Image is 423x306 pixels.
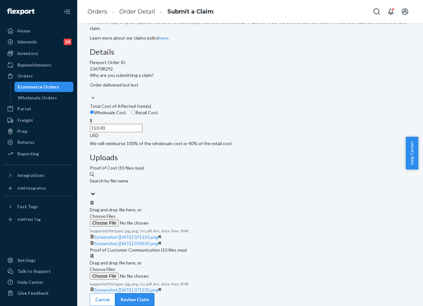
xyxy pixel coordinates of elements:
a: Ecommerce Orders [14,82,74,92]
a: Talk to Support [4,266,73,276]
input: Choose Files [90,219,177,227]
span: Proof of Customer Communication (10 files max) [90,247,187,253]
div: Reporting [17,151,39,157]
div: Drag and drop file here, or [90,260,411,266]
a: here [159,35,168,41]
button: Give Feedback [4,288,73,298]
p: All claims regarding damaged products or lost packages must be submitted [DATE] of an order’s pro... [90,19,411,32]
input: Choose Files [90,273,177,280]
a: Replenishments [4,60,73,70]
button: Integrations [4,170,73,181]
span: Wholesale Cost [94,110,126,115]
div: $ [90,117,411,124]
div: Flexport Order ID [90,59,411,66]
span: Choose Files [90,266,115,272]
a: Screenshot [DATE] 071151.png [94,234,158,240]
a: Freight [4,115,73,125]
button: Open account menu [399,5,411,18]
a: Screenshot [DATE] 071232.png [94,287,158,292]
div: Home [17,28,30,34]
a: Wholesale Orders [14,93,74,103]
div: Search by file name [90,178,411,184]
button: Open notifications [384,5,397,18]
a: Orders [4,71,73,81]
div: Parcel [17,106,31,112]
a: Reporting [4,149,73,159]
div: Prep [17,128,27,134]
div: Talk to Support [17,268,51,274]
a: Help Center [4,277,73,287]
div: Fast Tags [17,203,38,210]
div: Wholesale Orders [18,95,57,101]
button: Help Center [406,137,418,170]
a: Home [4,26,73,36]
a: Parcel [4,104,73,114]
button: Review Claim [115,293,154,306]
a: Submit a Claim [167,8,214,15]
span: Choose Files [90,213,115,219]
a: Inbounds24 [4,37,73,47]
div: Ecommerce Orders [18,84,59,90]
div: Add Integration [17,185,46,191]
div: 136708292 [90,66,411,72]
div: Inventory [17,50,38,57]
div: Inbounds [17,39,37,45]
div: Returns [17,139,34,145]
p: We will reimburse 100% of the wholesale cost or 40% of the retail cost [90,140,411,147]
a: Add Fast Tag [4,214,73,225]
div: 24 [64,39,71,45]
a: Order Detail [119,8,155,15]
span: Retail Cost [135,110,158,115]
div: Replenishments [17,62,51,68]
a: Settings [4,255,73,265]
button: Open Search Box [370,5,383,18]
p: Supported file types: jpg, png, csv, pdf, doc, docx. Max: 5MB [90,281,411,287]
a: Screenshot [DATE] 070935.png [94,241,158,246]
input: Wholesale Cost [90,110,94,114]
div: Integrations [17,172,44,179]
ol: breadcrumbs [82,2,219,21]
div: Drag and drop file here, or [90,207,411,213]
div: Add Fast Tag [17,217,41,222]
div: Give Feedback [17,290,49,296]
p: Supported file types: jpg, png, csv, pdf, doc, docx. Max: 5MB [90,228,411,234]
span: Total Cost of Affected Item(s) [90,103,151,109]
div: Settings [17,257,36,264]
button: Close Navigation [60,5,73,18]
p: Why are you submitting a claim? [90,72,411,79]
input: $USD [90,124,143,132]
h3: Uploads [90,153,411,162]
a: Returns [4,137,73,147]
div: USD [90,132,411,139]
h3: Details [90,48,411,56]
a: Orders [87,8,107,15]
button: Cancel [90,293,115,306]
p: Learn more about our claims policy . [90,35,411,41]
div: Orders [17,73,33,79]
div: Freight [17,117,33,124]
div: Order delivered but lost [90,82,411,88]
button: Fast Tags [4,201,73,212]
a: Inventory [4,48,73,59]
span: Proof of Cost (10 files max) [90,165,144,171]
div: Help Center [17,279,43,285]
a: Add Integration [4,183,73,193]
a: Prep [4,126,73,136]
img: Flexport logo [7,8,34,15]
input: Retail Cost [131,110,135,114]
